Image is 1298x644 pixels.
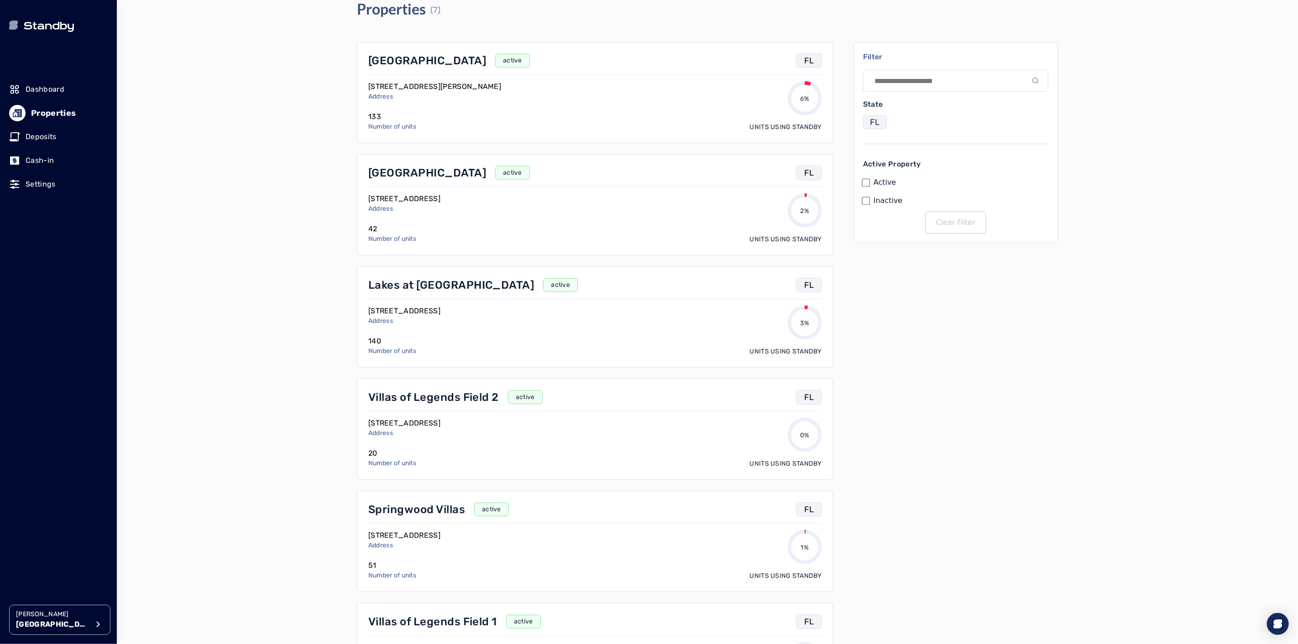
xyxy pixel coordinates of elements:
a: [GEOGRAPHIC_DATA]activeFL [368,53,822,68]
p: FL [804,503,814,516]
p: [PERSON_NAME] [16,610,89,619]
p: 42 [368,223,416,234]
p: active [516,393,535,402]
p: Number of units [368,571,416,580]
p: Units using Standby [750,347,822,356]
p: active [503,168,522,177]
p: Address [368,317,440,326]
p: FL [870,116,880,129]
p: 20 [368,448,416,459]
p: 133 [368,111,416,122]
p: Filter [863,52,1048,62]
a: [GEOGRAPHIC_DATA]activeFL [368,166,822,180]
p: Cash-in [26,155,54,166]
p: active [482,505,501,514]
p: Active Property [863,159,1048,170]
p: [STREET_ADDRESS] [368,418,440,429]
p: 2% [801,207,810,216]
p: FL [804,615,814,628]
a: Villas of Legends Field 1activeFL [368,614,822,629]
label: Inactive [874,195,903,206]
a: Cash-in [9,151,108,171]
p: Lakes at [GEOGRAPHIC_DATA] [368,278,534,292]
p: Number of units [368,347,416,356]
a: Settings [9,174,108,194]
p: Units using Standby [750,123,822,132]
p: (7) [430,4,440,16]
p: Properties [31,107,76,119]
p: Dashboard [26,84,64,95]
p: [GEOGRAPHIC_DATA] [16,619,89,630]
p: active [514,617,533,626]
p: 51 [368,560,416,571]
p: Address [368,92,501,101]
p: Villas of Legends Field 1 [368,614,497,629]
p: [STREET_ADDRESS] [368,530,440,541]
button: [PERSON_NAME][GEOGRAPHIC_DATA] [9,605,110,635]
p: Villas of Legends Field 2 [368,390,499,405]
div: Open Intercom Messenger [1267,613,1289,635]
a: Dashboard [9,79,108,99]
a: Springwood VillasactiveFL [368,502,822,517]
p: Number of units [368,459,416,468]
p: 1% [801,543,809,552]
p: FL [804,166,814,179]
p: Address [368,204,440,213]
p: FL [804,54,814,67]
a: Properties [9,103,108,123]
p: 6% [801,94,810,104]
p: FL [804,391,814,404]
p: Units using Standby [750,459,822,468]
label: Active [874,177,896,188]
p: Number of units [368,122,416,131]
p: [STREET_ADDRESS] [368,306,440,317]
p: Number of units [368,234,416,244]
p: FL [804,279,814,291]
p: 3% [801,319,810,328]
p: [GEOGRAPHIC_DATA] [368,166,486,180]
p: 140 [368,336,416,347]
p: Units using Standby [750,571,822,581]
p: Settings [26,179,56,190]
button: FL [863,115,887,129]
p: active [503,56,522,65]
p: Address [368,541,440,550]
a: Villas of Legends Field 2activeFL [368,390,822,405]
p: [GEOGRAPHIC_DATA] [368,53,486,68]
p: 0% [800,431,810,440]
p: [STREET_ADDRESS][PERSON_NAME] [368,81,501,92]
p: State [863,99,1048,110]
a: Deposits [9,127,108,147]
p: Deposits [26,131,57,142]
p: [STREET_ADDRESS] [368,193,440,204]
p: Address [368,429,440,438]
p: active [551,280,570,290]
a: Lakes at [GEOGRAPHIC_DATA]activeFL [368,278,822,292]
p: Springwood Villas [368,502,465,517]
p: Units using Standby [750,235,822,244]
